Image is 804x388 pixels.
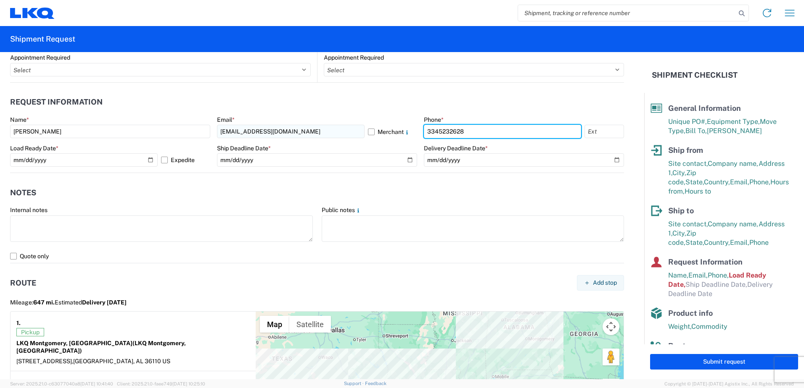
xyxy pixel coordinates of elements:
span: Site contact, [668,160,708,168]
button: Add stop [577,275,624,291]
span: Client: 2025.21.0-faee749 [117,381,205,386]
span: Ship to [668,206,694,215]
span: Copyright © [DATE]-[DATE] Agistix Inc., All Rights Reserved [664,380,794,388]
span: Delivery [DATE] [82,299,127,306]
strong: 1. [16,317,21,328]
span: Estimated [55,299,127,306]
span: Unique PO#, [668,118,707,126]
span: General Information [668,104,741,113]
span: City, [672,229,686,237]
span: Hours to [685,187,711,195]
span: Product info [668,309,713,317]
span: Name, [668,271,688,279]
span: Site contact, [668,220,708,228]
span: Email, [688,271,708,279]
button: Map camera controls [603,318,619,335]
span: Email, [730,178,749,186]
span: Ship Deadline Date, [685,281,747,288]
label: Load Ready Date [10,144,58,152]
label: Ship Deadline Date [217,144,271,152]
span: Mileage: [10,299,55,306]
label: Email [217,116,235,123]
a: Feedback [365,381,386,386]
span: Email, [730,239,749,246]
input: Shipment, tracking or reference number [518,5,736,21]
label: Appointment Required [10,54,70,61]
h2: Notes [10,189,36,197]
span: Pickup [16,328,44,336]
label: Public notes [322,206,362,214]
label: Delivery Deadline Date [424,144,488,152]
span: City, [672,169,686,177]
h2: Shipment Request [10,34,75,44]
span: Phone, [749,178,770,186]
label: Phone [424,116,444,123]
button: Show street map [260,316,289,333]
span: [STREET_ADDRESS], [16,358,73,364]
h2: Request Information [10,98,103,106]
label: Appointment Required [324,54,384,61]
label: Merchant [368,125,417,138]
label: Name [10,116,29,123]
span: Country, [704,239,730,246]
button: Submit request [650,354,798,370]
span: Add stop [593,279,617,287]
strong: LKQ Montgomery, [GEOGRAPHIC_DATA] [16,340,186,354]
button: Show satellite imagery [289,316,331,333]
label: Quote only [10,249,624,263]
span: Request Information [668,257,743,266]
span: [PERSON_NAME] [707,127,762,135]
label: Internal notes [10,206,48,214]
span: Company name, [708,160,759,168]
span: [DATE] 10:25:10 [172,381,205,386]
a: Support [344,381,365,386]
span: State, [685,178,704,186]
span: Country, [704,178,730,186]
span: Weight, [668,322,691,330]
span: Server: 2025.21.0-c63077040a8 [10,381,113,386]
span: Company name, [708,220,759,228]
span: Bill To, [685,127,707,135]
span: Ship from [668,146,703,155]
span: Phone [749,239,769,246]
h2: Route [10,279,36,287]
strong: 2. [16,377,22,388]
input: Ext [584,125,624,138]
label: Expedite [161,153,210,167]
button: Drag Pegman onto the map to open Street View [603,349,619,365]
span: State, [685,239,704,246]
span: Phone, [708,271,729,279]
h2: Shipment Checklist [652,70,738,80]
span: Equipment Type, [707,118,760,126]
span: Route [668,341,690,350]
span: [GEOGRAPHIC_DATA], AL 36110 US [73,358,170,364]
span: 647 mi. [33,299,55,306]
span: [DATE] 10:41:40 [80,381,113,386]
span: Commodity [691,322,727,330]
span: (LKQ Montgomery, [GEOGRAPHIC_DATA]) [16,340,186,354]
